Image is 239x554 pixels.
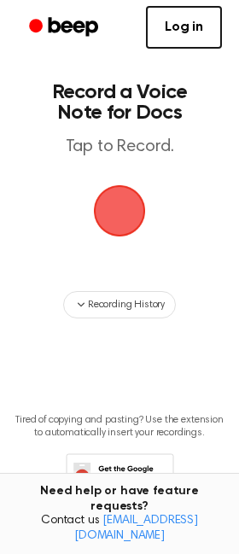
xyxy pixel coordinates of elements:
[74,515,198,542] a: [EMAIL_ADDRESS][DOMAIN_NAME]
[10,514,229,544] span: Contact us
[88,297,165,312] span: Recording History
[17,11,114,44] a: Beep
[31,137,208,158] p: Tap to Record.
[31,82,208,123] h1: Record a Voice Note for Docs
[63,291,176,318] button: Recording History
[94,185,145,236] button: Beep Logo
[14,414,225,440] p: Tired of copying and pasting? Use the extension to automatically insert your recordings.
[146,6,222,49] a: Log in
